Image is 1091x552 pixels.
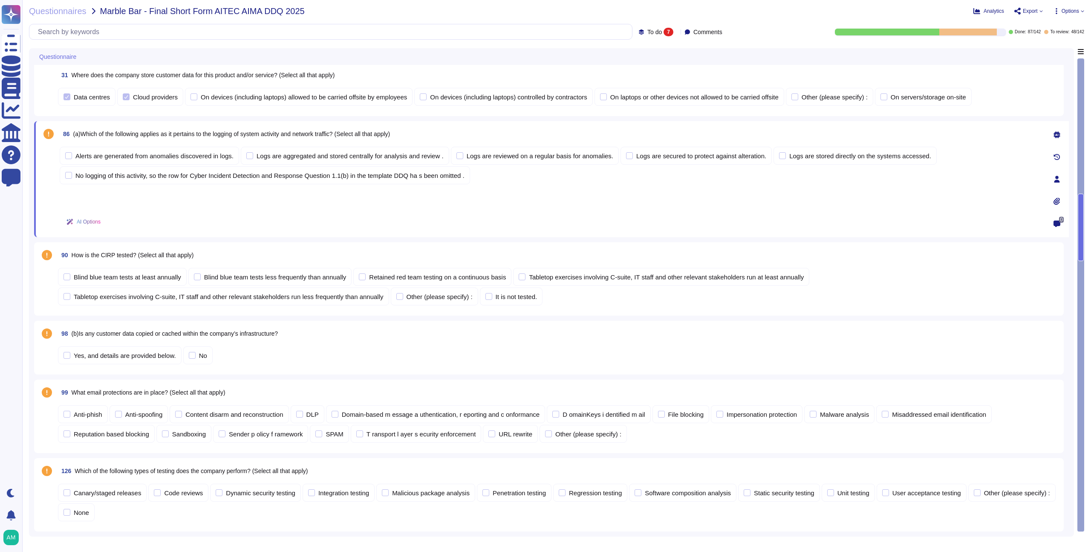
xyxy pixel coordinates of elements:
[984,9,1004,14] span: Analytics
[555,431,621,437] div: Other (please specify) :
[74,94,110,100] div: Data centres
[984,490,1050,496] div: Other (please specify) :
[257,153,444,159] div: Logs are aggregated and stored centrally for analysis and review .
[467,153,613,159] div: Logs are reviewed on a regular basis for anomalies.
[693,29,722,35] span: Comments
[2,528,25,547] button: user
[891,94,966,100] div: On servers/storage on-site
[74,431,149,437] div: Reputation based blocking
[74,274,181,280] div: Blind blue team tests at least annually
[125,411,163,418] div: Anti-spoofing
[1059,217,1064,223] span: 0
[1062,9,1079,14] span: Options
[664,28,673,36] div: 7
[172,431,206,437] div: Sandboxing
[837,490,869,496] div: Unit testing
[430,94,587,100] div: On devices (including laptops) controlled by contractors
[318,490,369,496] div: Integration testing
[326,431,343,437] div: SPAM
[58,468,71,474] span: 126
[133,94,178,100] div: Cloud providers
[58,72,68,78] span: 31
[74,490,141,496] div: Canary/staged releases
[77,219,101,224] span: AI Options
[645,490,731,496] div: Software composition analysis
[204,274,346,280] div: Blind blue team tests less frequently than annually
[392,490,470,496] div: Malicious package analysis
[493,490,546,496] div: Penetration testing
[789,153,931,159] div: Logs are stored directly on the systems accessed.
[29,7,87,15] span: Questionnaires
[58,331,68,337] span: 98
[75,153,234,159] div: Alerts are generated from anomalies discovered in logs.
[73,131,390,137] span: (a)Which of the following applies as it pertains to the logging of system activity and network tr...
[34,24,632,39] input: Search by keywords
[407,293,473,300] div: Other (please specify) :
[74,352,176,359] div: Yes, and details are provided below.
[3,530,19,545] img: user
[72,72,335,78] span: Where does the company store customer data for this product and/or service? (Select all that apply)
[199,352,207,359] div: No
[39,54,76,60] span: Questionnaire
[610,94,779,100] div: On laptops or other devices not allowed to be carried offsite
[369,274,506,280] div: Retained red team testing on a continuous basis
[100,7,305,15] span: Marble Bar - Final Short Form AITEC AIMA DDQ 2025
[499,431,532,437] div: URL rewrite
[60,131,70,137] span: 86
[668,411,704,418] div: File blocking
[820,411,869,418] div: Malware analysis
[72,330,278,337] span: (b)Is any customer data copied or cached within the company’s infrastructure?
[58,252,68,258] span: 90
[496,293,537,300] div: It is not tested.
[58,389,68,395] span: 99
[1015,30,1026,34] span: Done:
[72,252,194,259] span: How is the CIRP tested? (Select all that apply)
[1028,30,1041,34] span: 87 / 142
[74,509,89,516] div: None
[164,490,203,496] div: Code reviews
[892,490,961,496] div: User acceptance testing
[569,490,622,496] div: Regression testing
[201,94,407,100] div: On devices (including laptops) allowed to be carried offsite by employees
[342,411,540,418] div: Domain-based m essage a uthentication, r eporting and c onformance
[892,411,986,418] div: Misaddressed email identification
[74,411,102,418] div: Anti-phish
[563,411,645,418] div: D omainKeys i dentified m ail
[802,94,868,100] div: Other (please specify) :
[226,490,295,496] div: Dynamic security testing
[1071,30,1084,34] span: 48 / 142
[74,293,384,300] div: Tabletop exercises involving C-suite, IT staff and other relevant stakeholders run less frequentl...
[306,411,319,418] div: DLP
[529,274,804,280] div: Tabletop exercises involving C-suite, IT staff and other relevant stakeholders run at least annually
[1023,9,1038,14] span: Export
[367,431,476,437] div: T ransport l ayer s ecurity enforcement
[75,172,465,179] div: No logging of this activity, so the row for Cyber Incident Detection and Response Question 1.1(b)...
[75,468,308,474] span: Which of the following types of testing does the company perform? (Select all that apply)
[1050,30,1069,34] span: To review:
[72,389,225,396] span: What email protections are in place? (Select all that apply)
[647,29,662,35] span: To do
[973,8,1004,15] button: Analytics
[185,411,283,418] div: Content disarm and reconstruction
[727,411,797,418] div: Impersonation protection
[754,490,814,496] div: Static security testing
[636,153,766,159] div: Logs are secured to protect against alteration.
[229,431,303,437] div: Sender p olicy f ramework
